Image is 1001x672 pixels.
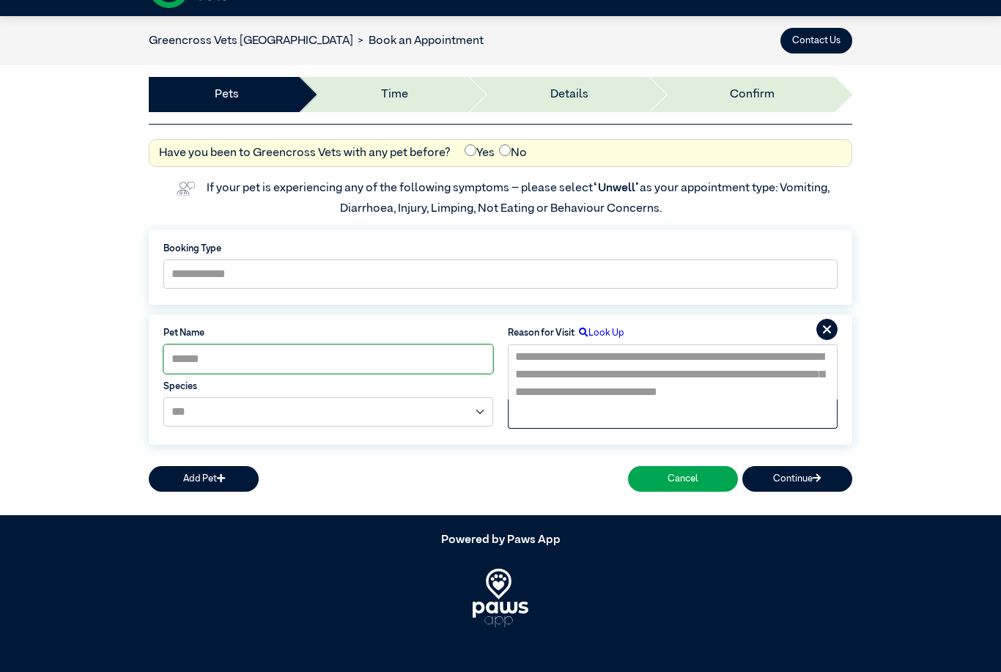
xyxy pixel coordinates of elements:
[215,86,239,103] a: Pets
[473,569,529,627] img: PawsApp
[163,380,493,394] label: Species
[575,326,624,340] label: Look Up
[171,177,199,200] img: vet
[499,144,527,162] label: No
[353,32,484,50] li: Book an Appointment
[465,144,495,162] label: Yes
[207,182,832,215] label: If your pet is experiencing any of the following symptoms – please select as your appointment typ...
[499,144,511,156] input: No
[780,28,852,53] button: Contact Us
[149,35,353,47] a: Greencross Vets [GEOGRAPHIC_DATA]
[149,533,852,547] h5: Powered by Paws App
[628,466,738,492] button: Cancel
[742,466,852,492] button: Continue
[159,144,451,162] label: Have you been to Greencross Vets with any pet before?
[465,144,476,156] input: Yes
[508,326,575,340] label: Reason for Visit
[163,242,838,256] label: Booking Type
[163,326,493,340] label: Pet Name
[149,466,259,492] button: Add Pet
[593,182,640,194] span: “Unwell”
[149,32,484,50] nav: breadcrumb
